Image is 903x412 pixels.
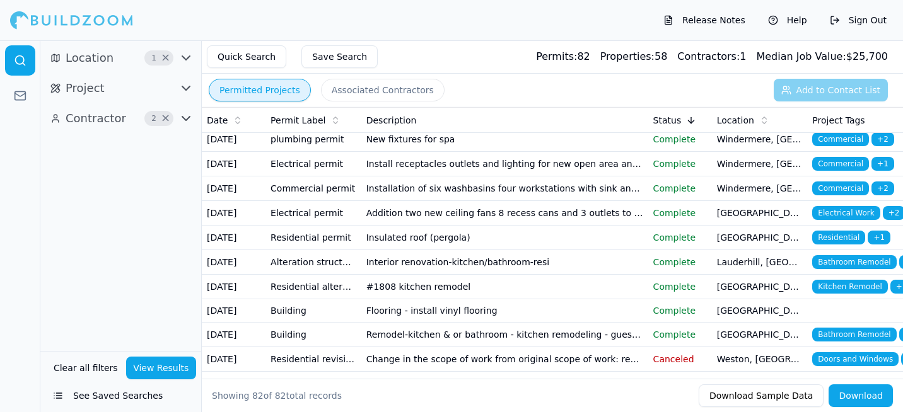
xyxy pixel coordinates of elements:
[756,49,888,64] div: $ 25,700
[712,152,808,176] td: Windermere, [GEOGRAPHIC_DATA]
[265,226,361,250] td: Residential permit
[207,45,286,68] button: Quick Search
[361,275,648,299] td: #1808 kitchen remodel
[361,127,648,152] td: New fixtures for spa
[212,389,342,402] div: Showing of total records
[712,299,808,323] td: [GEOGRAPHIC_DATA], [GEOGRAPHIC_DATA]
[202,201,265,226] td: [DATE]
[45,108,196,129] button: Contractor2Clear Contractor filters
[868,231,890,244] span: + 1
[829,384,893,407] button: Download
[301,45,378,68] button: Save Search
[653,304,707,317] p: Complete
[871,132,894,146] span: + 2
[265,275,361,299] td: Residential alteration permit
[812,280,887,294] span: Kitchen Remodel
[366,114,643,127] div: Description
[252,391,264,401] span: 82
[148,52,160,64] span: 1
[653,133,707,146] p: Complete
[45,384,196,407] button: See Saved Searches
[361,250,648,275] td: Interior renovation-kitchen/bathroom-resi
[657,10,752,30] button: Release Notes
[202,226,265,250] td: [DATE]
[202,299,265,323] td: [DATE]
[812,231,865,244] span: Residential
[812,255,896,269] span: Bathroom Remodel
[871,181,894,195] span: + 2
[265,201,361,226] td: Electrical permit
[812,132,869,146] span: Commercial
[812,114,898,127] div: Project Tags
[202,347,265,372] td: [DATE]
[265,127,361,152] td: plumbing permit
[207,114,260,127] div: Date
[653,328,707,341] p: Complete
[712,201,808,226] td: [GEOGRAPHIC_DATA], [GEOGRAPHIC_DATA]
[265,347,361,372] td: Residential revision application
[653,280,707,293] p: Complete
[126,357,197,379] button: View Results
[321,79,445,101] button: Associated Contractors
[202,250,265,275] td: [DATE]
[265,176,361,201] td: Commercial permit
[45,78,196,98] button: Project
[271,114,356,127] div: Permit Label
[202,127,265,152] td: [DATE]
[756,50,846,62] span: Median Job Value:
[653,353,707,365] p: Canceled
[202,323,265,347] td: [DATE]
[202,275,265,299] td: [DATE]
[812,328,896,341] span: Bathroom Remodel
[677,49,746,64] div: 1
[45,48,196,68] button: Location1Clear Location filters
[202,372,265,395] td: [DATE]
[653,207,707,219] p: Complete
[712,275,808,299] td: [GEOGRAPHIC_DATA], [GEOGRAPHIC_DATA]
[653,157,707,170] p: Complete
[361,152,648,176] td: Install receptacles outlets and lighting for new open area and working area according to the plan...
[653,377,707,389] p: Canceled
[699,384,824,407] button: Download Sample Data
[361,201,648,226] td: Addition two new ceiling fans 8 recess cans and 3 outlets to new porch permit #b23008800
[812,352,899,366] span: Doors and Windows
[275,391,286,401] span: 82
[677,50,740,62] span: Contractors:
[712,127,808,152] td: Windermere, [GEOGRAPHIC_DATA]
[536,50,577,62] span: Permits:
[653,256,707,268] p: Complete
[66,79,105,97] span: Project
[712,323,808,347] td: [GEOGRAPHIC_DATA], [GEOGRAPHIC_DATA]
[361,176,648,201] td: Installation of six washbasins four workstations with sink and an additional sink
[871,157,894,171] span: + 1
[361,299,648,323] td: Flooring - install vinyl flooring
[148,112,160,125] span: 2
[653,182,707,195] p: Complete
[66,49,114,67] span: Location
[209,79,311,101] button: Permitted Projects
[202,176,265,201] td: [DATE]
[66,110,126,127] span: Contractor
[712,176,808,201] td: Windermere, [GEOGRAPHIC_DATA]
[600,49,668,64] div: 58
[265,152,361,176] td: Electrical permit
[653,231,707,244] p: Complete
[361,347,648,372] td: Change in the scope of work from original scope of work: replace 6 windows and 6 doors. (no chang...
[161,55,170,61] span: Clear Location filters
[712,250,808,275] td: Lauderhill, [GEOGRAPHIC_DATA]
[265,323,361,347] td: Building
[812,157,869,171] span: Commercial
[762,10,813,30] button: Help
[812,206,880,220] span: Electrical Work
[536,49,590,64] div: 82
[265,250,361,275] td: Alteration structural residential
[361,323,648,347] td: Remodel-kitchen & or bathroom - kitchen remodeling - guest and master bathroom remodeling
[653,114,707,127] div: Status
[265,372,361,395] td: Building
[361,372,648,395] td: Dumpster enclosure - wood dumpster enclosure
[824,10,893,30] button: Sign Out
[600,50,655,62] span: Properties:
[717,114,803,127] div: Location
[712,226,808,250] td: [GEOGRAPHIC_DATA], [GEOGRAPHIC_DATA]
[712,347,808,372] td: Weston, [GEOGRAPHIC_DATA]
